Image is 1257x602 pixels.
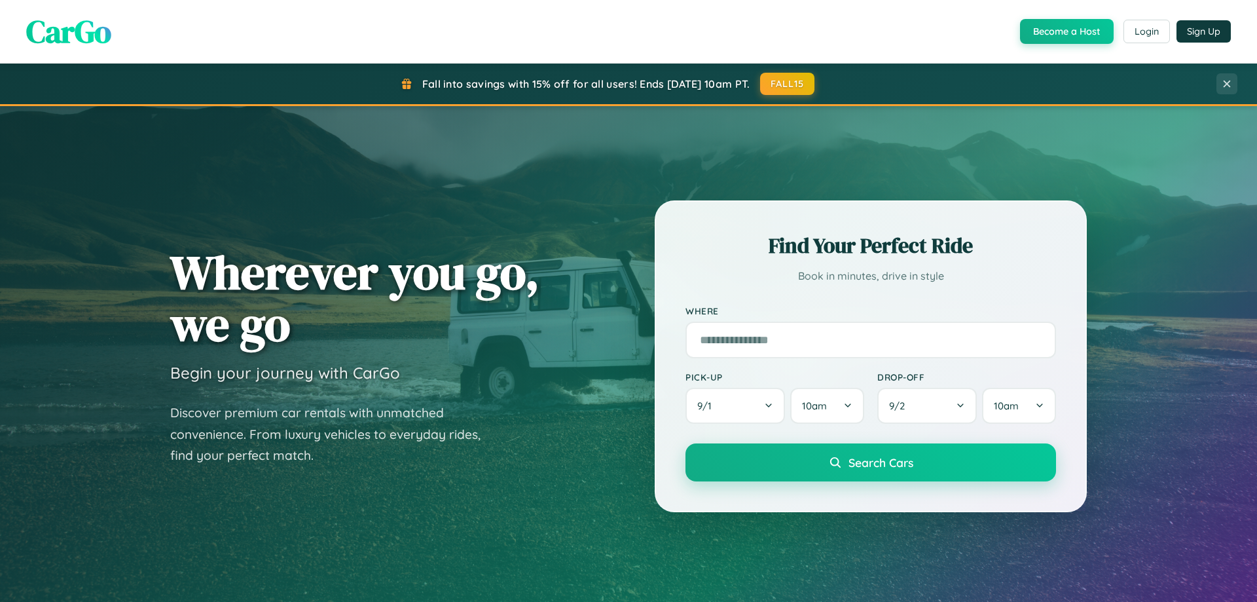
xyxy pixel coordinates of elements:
[848,455,913,470] span: Search Cars
[790,388,864,424] button: 10am
[685,443,1056,481] button: Search Cars
[685,231,1056,260] h2: Find Your Perfect Ride
[697,400,718,412] span: 9 / 1
[1123,20,1170,43] button: Login
[26,10,111,53] span: CarGo
[685,267,1056,286] p: Book in minutes, drive in style
[1176,20,1231,43] button: Sign Up
[685,388,785,424] button: 9/1
[685,305,1056,316] label: Where
[170,246,539,350] h1: Wherever you go, we go
[170,402,498,466] p: Discover premium car rentals with unmatched convenience. From luxury vehicles to everyday rides, ...
[170,363,400,383] h3: Begin your journey with CarGo
[422,77,750,90] span: Fall into savings with 15% off for all users! Ends [DATE] 10am PT.
[802,400,827,412] span: 10am
[889,400,911,412] span: 9 / 2
[760,73,815,95] button: FALL15
[994,400,1019,412] span: 10am
[1020,19,1114,44] button: Become a Host
[685,371,864,383] label: Pick-up
[877,388,977,424] button: 9/2
[877,371,1056,383] label: Drop-off
[982,388,1056,424] button: 10am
